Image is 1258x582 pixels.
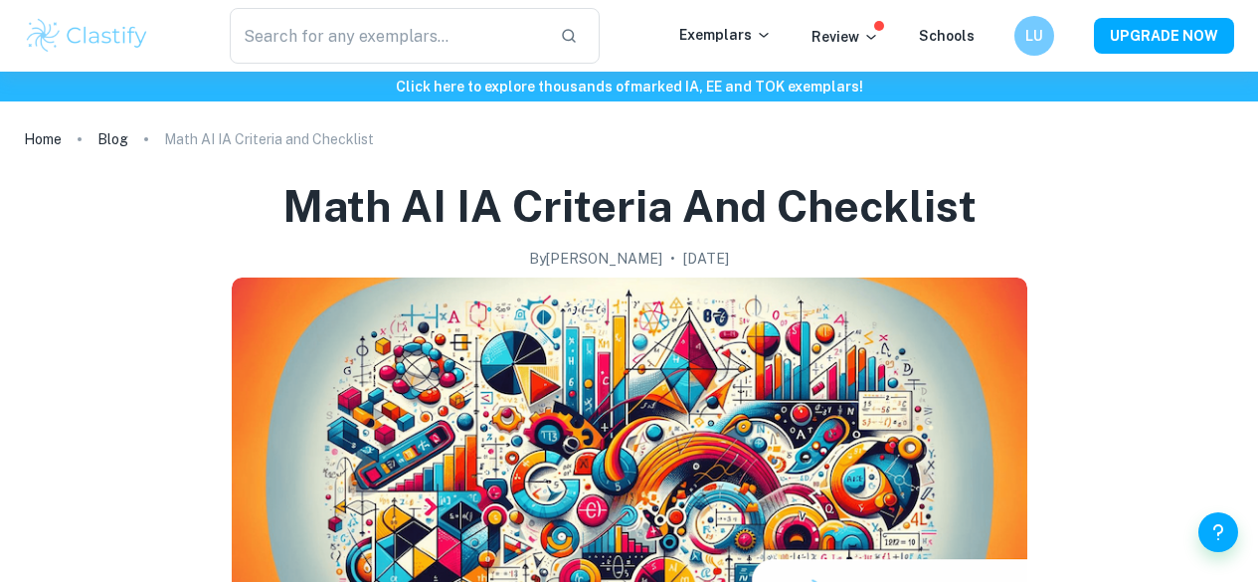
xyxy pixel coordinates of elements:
[4,76,1254,97] h6: Click here to explore thousands of marked IA, EE and TOK exemplars !
[679,24,772,46] p: Exemplars
[1014,16,1054,56] button: LU
[1094,18,1234,54] button: UPGRADE NOW
[1198,512,1238,552] button: Help and Feedback
[97,125,128,153] a: Blog
[683,248,729,270] h2: [DATE]
[529,248,662,270] h2: By [PERSON_NAME]
[919,28,975,44] a: Schools
[282,177,977,236] h1: Math AI IA Criteria and Checklist
[24,16,150,56] img: Clastify logo
[1023,25,1046,47] h6: LU
[230,8,544,64] input: Search for any exemplars...
[164,128,374,150] p: Math AI IA Criteria and Checklist
[811,26,879,48] p: Review
[24,125,62,153] a: Home
[670,248,675,270] p: •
